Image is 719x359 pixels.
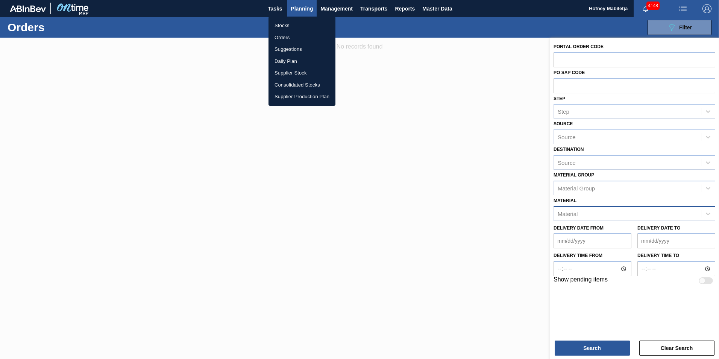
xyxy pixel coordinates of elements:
[268,20,335,32] a: Stocks
[268,91,335,103] a: Supplier Production Plan
[268,43,335,55] a: Suggestions
[268,55,335,67] a: Daily Plan
[268,32,335,44] a: Orders
[268,67,335,79] a: Supplier Stock
[268,79,335,91] a: Consolidated Stocks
